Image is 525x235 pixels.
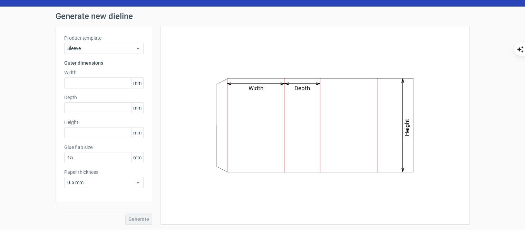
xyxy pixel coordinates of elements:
label: Height [64,119,144,126]
label: Product template [64,35,144,41]
span: 0.5 mm [67,179,135,186]
label: Glue flap size [64,144,144,151]
label: Depth [64,94,144,101]
h3: Outer dimensions [64,59,144,66]
span: mm [131,152,143,163]
h1: Generate new dieline [56,12,470,20]
label: Width [64,69,144,76]
span: Sleeve [67,45,135,52]
text: Width [248,85,263,92]
text: Height [404,119,410,136]
text: Depth [294,85,310,92]
label: Paper thickness [64,169,144,176]
span: mm [131,103,143,113]
span: mm [131,78,143,88]
span: mm [131,128,143,138]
